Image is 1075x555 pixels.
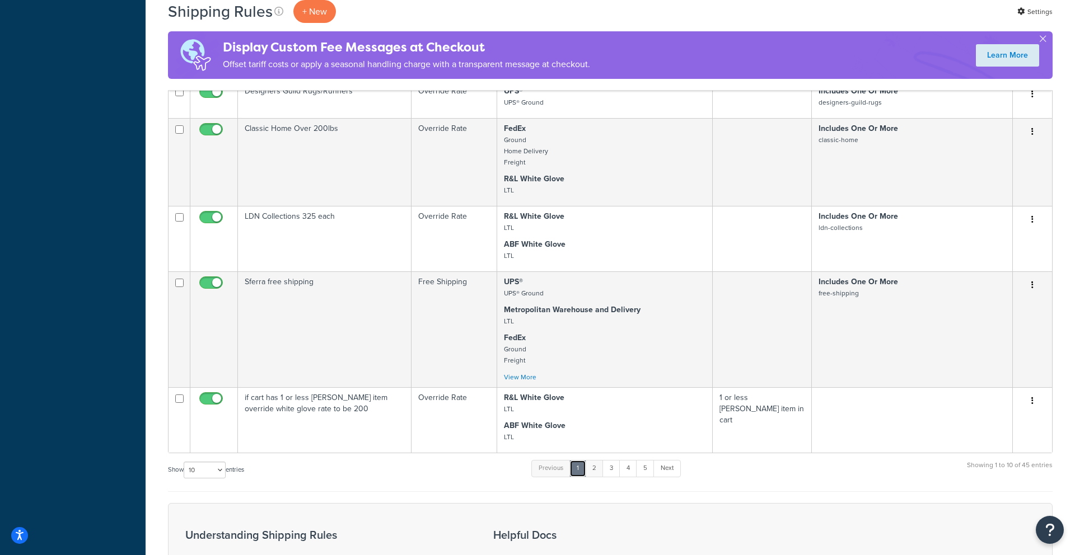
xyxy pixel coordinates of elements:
[819,97,882,107] small: designers-guild-rugs
[585,460,604,477] a: 2
[504,332,526,344] strong: FedEx
[504,404,514,414] small: LTL
[504,288,544,298] small: UPS® Ground
[223,38,590,57] h4: Display Custom Fee Messages at Checkout
[619,460,637,477] a: 4
[168,1,273,22] h1: Shipping Rules
[504,173,564,185] strong: R&L White Glove
[569,460,586,477] a: 1
[238,387,412,453] td: if cart has 1 or less [PERSON_NAME] item override white glove rate to be 200
[504,210,564,222] strong: R&L White Glove
[653,460,681,477] a: Next
[412,206,497,271] td: Override Rate
[412,118,497,206] td: Override Rate
[412,387,497,453] td: Override Rate
[504,392,564,403] strong: R&L White Glove
[504,304,641,316] strong: Metropolitan Warehouse and Delivery
[531,460,571,477] a: Previous
[819,85,898,97] strong: Includes One Or More
[184,462,226,478] select: Showentries
[819,276,898,288] strong: Includes One Or More
[504,238,565,250] strong: ABF White Glove
[168,31,223,79] img: duties-banner-06bc72dcb5fe05cb3f9472aba00be2ae8eb53ab6f0d8bb03d382ba314ac3c341.png
[504,372,536,382] a: View More
[819,223,863,233] small: ldn-collections
[602,460,620,477] a: 3
[504,185,514,195] small: LTL
[976,44,1039,67] a: Learn More
[819,135,858,145] small: classic-home
[819,210,898,222] strong: Includes One Or More
[223,57,590,72] p: Offset tariff costs or apply a seasonal handling charge with a transparent message at checkout.
[238,206,412,271] td: LDN Collections 325 each
[1036,516,1064,544] button: Open Resource Center
[238,81,412,118] td: Designers Guild Rugs/Runners
[493,529,677,541] h3: Helpful Docs
[504,85,523,97] strong: UPS®
[504,223,514,233] small: LTL
[504,251,514,261] small: LTL
[238,271,412,387] td: Sferra free shipping
[168,462,244,478] label: Show entries
[1017,4,1053,20] a: Settings
[713,387,812,453] td: 1 or less [PERSON_NAME] item in cart
[819,123,898,134] strong: Includes One Or More
[185,529,465,541] h3: Understanding Shipping Rules
[504,344,526,365] small: Ground Freight
[504,420,565,431] strong: ABF White Glove
[412,271,497,387] td: Free Shipping
[504,135,548,167] small: Ground Home Delivery Freight
[967,459,1053,483] div: Showing 1 to 10 of 45 entries
[819,288,859,298] small: free-shipping
[504,432,514,442] small: LTL
[504,316,514,326] small: LTL
[412,81,497,118] td: Override Rate
[238,118,412,206] td: Classic Home Over 200lbs
[504,123,526,134] strong: FedEx
[636,460,655,477] a: 5
[504,276,523,288] strong: UPS®
[504,97,544,107] small: UPS® Ground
